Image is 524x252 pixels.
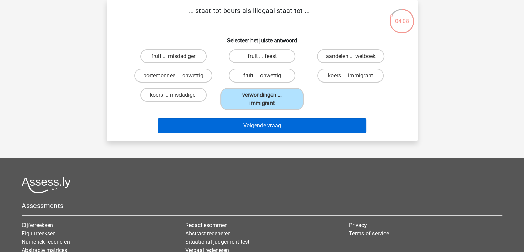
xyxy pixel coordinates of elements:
h5: Assessments [22,202,502,210]
a: Redactiesommen [185,222,228,229]
label: fruit ... misdadiger [140,49,207,63]
p: ... staat tot beurs als illegaal staat tot ... [118,6,381,26]
label: aandelen ... wetboek [317,49,384,63]
div: 04:08 [389,8,415,26]
a: Abstract redeneren [185,230,231,237]
a: Cijferreeksen [22,222,53,229]
label: fruit ... feest [229,49,295,63]
a: Numeriek redeneren [22,239,70,245]
img: Assessly logo [22,177,71,193]
a: Privacy [349,222,367,229]
label: portemonnee ... onwettig [134,69,212,83]
a: Terms of service [349,230,389,237]
label: verwondingen ... immigrant [220,88,304,110]
label: koers ... misdadiger [140,88,207,102]
h6: Selecteer het juiste antwoord [118,32,407,44]
a: Situational judgement test [185,239,249,245]
label: koers ... immigrant [317,69,384,83]
button: Volgende vraag [158,118,366,133]
label: fruit ... onwettig [229,69,295,83]
a: Figuurreeksen [22,230,56,237]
